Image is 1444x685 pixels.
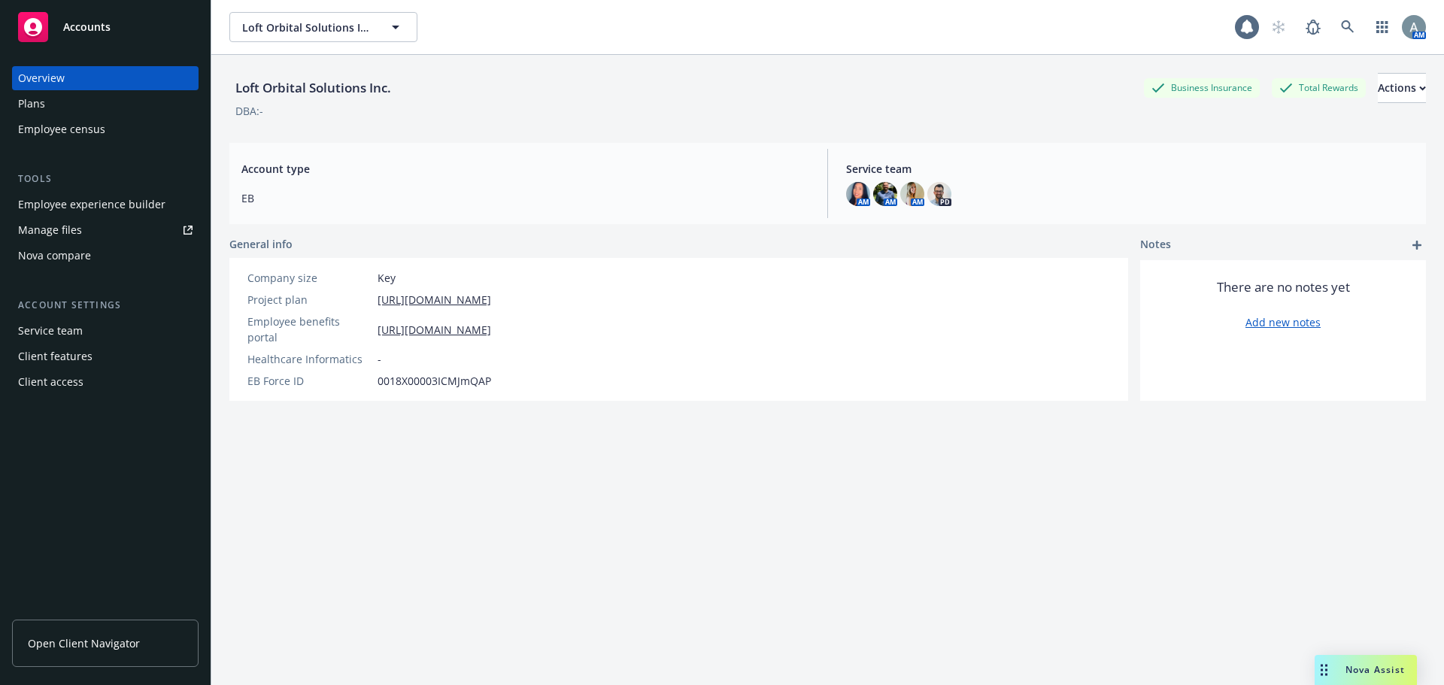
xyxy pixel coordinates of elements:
[1263,12,1294,42] a: Start snowing
[241,190,809,206] span: EB
[12,117,199,141] a: Employee census
[12,218,199,242] a: Manage files
[235,103,263,119] div: DBA: -
[229,12,417,42] button: Loft Orbital Solutions Inc.
[18,344,93,368] div: Client features
[1140,236,1171,254] span: Notes
[12,171,199,186] div: Tools
[927,182,951,206] img: photo
[18,66,65,90] div: Overview
[18,92,45,116] div: Plans
[247,351,372,367] div: Healthcare Informatics
[378,373,491,389] span: 0018X00003ICMJmQAP
[1408,236,1426,254] a: add
[242,20,372,35] span: Loft Orbital Solutions Inc.
[247,314,372,345] div: Employee benefits portal
[378,351,381,367] span: -
[247,373,372,389] div: EB Force ID
[1345,663,1405,676] span: Nova Assist
[1367,12,1397,42] a: Switch app
[12,244,199,268] a: Nova compare
[12,66,199,90] a: Overview
[378,292,491,308] a: [URL][DOMAIN_NAME]
[18,370,83,394] div: Client access
[247,270,372,286] div: Company size
[1402,15,1426,39] img: photo
[846,182,870,206] img: photo
[873,182,897,206] img: photo
[229,78,397,98] div: Loft Orbital Solutions Inc.
[1378,74,1426,102] div: Actions
[378,322,491,338] a: [URL][DOMAIN_NAME]
[1315,655,1333,685] div: Drag to move
[1245,314,1321,330] a: Add new notes
[12,92,199,116] a: Plans
[1144,78,1260,97] div: Business Insurance
[378,270,396,286] span: Key
[18,319,83,343] div: Service team
[1298,12,1328,42] a: Report a Bug
[1272,78,1366,97] div: Total Rewards
[1315,655,1417,685] button: Nova Assist
[247,292,372,308] div: Project plan
[18,192,165,217] div: Employee experience builder
[1378,73,1426,103] button: Actions
[12,319,199,343] a: Service team
[18,244,91,268] div: Nova compare
[1333,12,1363,42] a: Search
[12,298,199,313] div: Account settings
[1217,278,1350,296] span: There are no notes yet
[12,6,199,48] a: Accounts
[229,236,293,252] span: General info
[900,182,924,206] img: photo
[18,218,82,242] div: Manage files
[12,192,199,217] a: Employee experience builder
[28,635,140,651] span: Open Client Navigator
[18,117,105,141] div: Employee census
[846,161,1414,177] span: Service team
[63,21,111,33] span: Accounts
[12,370,199,394] a: Client access
[241,161,809,177] span: Account type
[12,344,199,368] a: Client features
